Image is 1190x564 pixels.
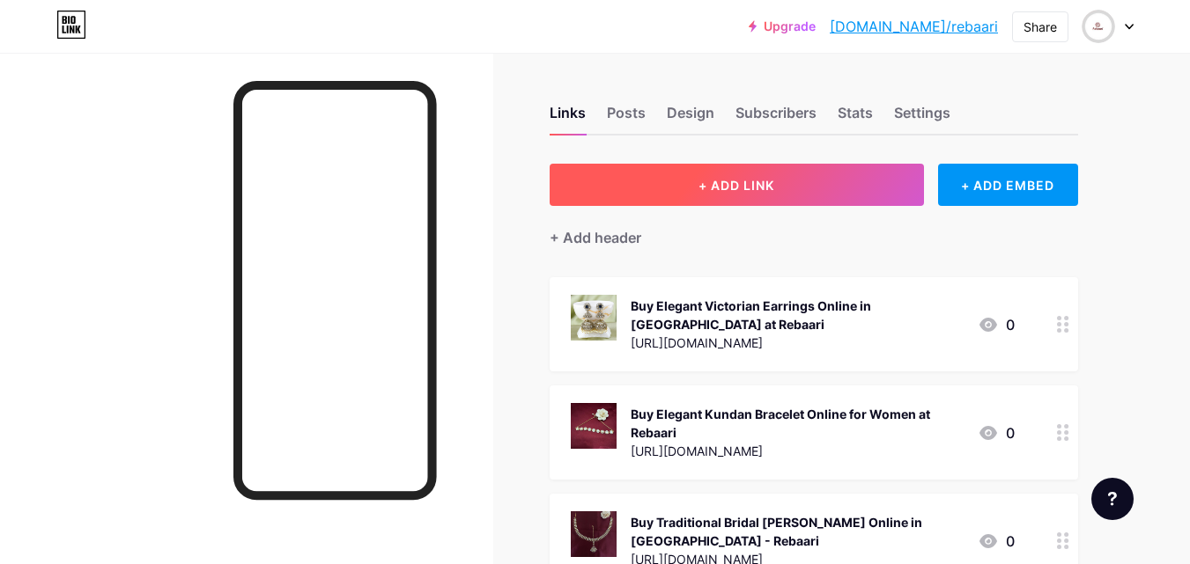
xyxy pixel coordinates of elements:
div: + ADD EMBED [938,164,1078,206]
div: Posts [607,102,646,134]
div: Subscribers [735,102,817,134]
div: Settings [894,102,950,134]
div: Design [667,102,714,134]
button: + ADD LINK [550,164,924,206]
div: Buy Elegant Victorian Earrings Online in [GEOGRAPHIC_DATA] at Rebaari [631,297,964,333]
img: Buy Elegant Kundan Bracelet Online for Women at Rebaari [571,403,617,449]
span: + ADD LINK [698,178,774,193]
div: Buy Traditional Bridal [PERSON_NAME] Online in [GEOGRAPHIC_DATA] - Rebaari [631,513,964,550]
img: rebaari [1082,10,1115,43]
div: Buy Elegant Kundan Bracelet Online for Women at Rebaari [631,405,964,442]
a: [DOMAIN_NAME]/rebaari [830,16,998,37]
img: Buy Elegant Victorian Earrings Online in India at Rebaari [571,295,617,341]
div: Stats [838,102,873,134]
div: [URL][DOMAIN_NAME] [631,442,964,460]
div: 0 [978,422,1015,443]
div: Links [550,102,586,134]
div: 0 [978,314,1015,335]
a: Upgrade [749,19,816,33]
div: + Add header [550,227,641,248]
div: 0 [978,531,1015,552]
img: Buy Traditional Bridal Matha Patti Online in India - Rebaari [571,511,617,557]
div: Share [1024,18,1057,36]
div: [URL][DOMAIN_NAME] [631,333,964,352]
